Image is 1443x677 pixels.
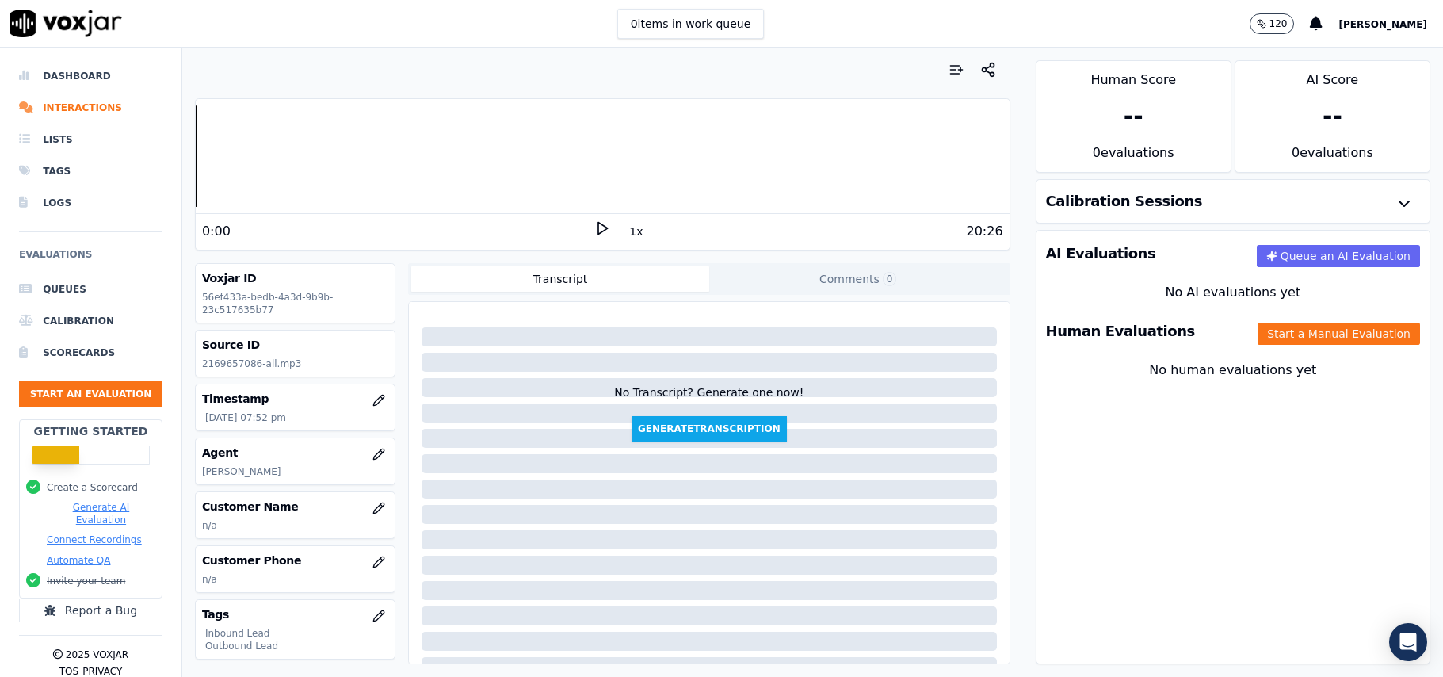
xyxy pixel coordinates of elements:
[966,222,1002,241] div: 20:26
[614,384,804,416] div: No Transcript? Generate one now!
[47,554,110,567] button: Automate QA
[19,124,162,155] a: Lists
[19,273,162,305] a: Queues
[1257,245,1420,267] button: Queue an AI Evaluation
[1258,323,1420,345] button: Start a Manual Evaluation
[883,272,897,286] span: 0
[1338,14,1443,33] button: [PERSON_NAME]
[202,606,388,622] h3: Tags
[1049,283,1417,302] div: No AI evaluations yet
[1036,143,1231,172] div: 0 evaluation s
[202,391,388,407] h3: Timestamp
[47,501,155,526] button: Generate AI Evaluation
[1046,247,1156,261] h3: AI Evaluations
[632,416,787,442] button: GenerateTranscription
[66,648,128,661] p: 2025 Voxjar
[19,305,162,337] a: Calibration
[205,627,388,640] p: Inbound Lead
[1269,17,1288,30] p: 120
[19,92,162,124] a: Interactions
[202,553,388,568] h3: Customer Phone
[1235,143,1430,172] div: 0 evaluation s
[202,445,388,461] h3: Agent
[47,481,138,494] button: Create a Scorecard
[1235,61,1430,90] div: AI Score
[626,220,646,243] button: 1x
[202,222,231,241] div: 0:00
[33,423,147,439] h2: Getting Started
[1049,361,1417,418] div: No human evaluations yet
[202,270,388,286] h3: Voxjar ID
[1046,324,1195,338] h3: Human Evaluations
[19,381,162,407] button: Start an Evaluation
[205,411,388,424] p: [DATE] 07:52 pm
[1046,194,1203,208] h3: Calibration Sessions
[202,465,388,478] p: [PERSON_NAME]
[47,534,142,546] button: Connect Recordings
[47,575,125,587] button: Invite your team
[1124,102,1143,131] div: --
[19,337,162,369] a: Scorecards
[411,266,709,292] button: Transcript
[202,291,388,316] p: 56ef433a-bedb-4a3d-9b9b-23c517635b77
[205,640,388,652] p: Outbound Lead
[19,60,162,92] a: Dashboard
[709,266,1007,292] button: Comments
[1250,13,1295,34] button: 120
[1036,61,1231,90] div: Human Score
[202,499,388,514] h3: Customer Name
[19,599,162,622] button: Report a Bug
[1323,102,1342,131] div: --
[1250,13,1311,34] button: 120
[1338,19,1427,30] span: [PERSON_NAME]
[19,245,162,273] h6: Evaluations
[202,573,388,586] p: n/a
[617,9,765,39] button: 0items in work queue
[202,358,388,370] p: 2169657086-all.mp3
[19,155,162,187] a: Tags
[10,10,122,37] img: voxjar logo
[202,337,388,353] h3: Source ID
[1389,623,1427,661] div: Open Intercom Messenger
[202,519,388,532] p: n/a
[19,187,162,219] a: Logs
